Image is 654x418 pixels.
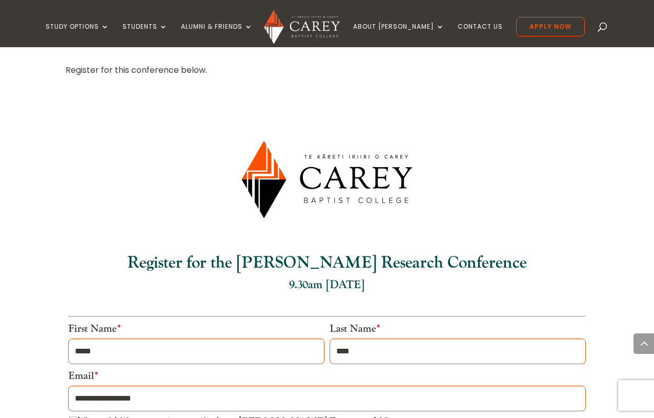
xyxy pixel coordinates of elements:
a: About [PERSON_NAME] [353,23,444,47]
label: Email [68,369,98,383]
b: Register for the [PERSON_NAME] Research Conference [127,252,527,273]
a: Study Options [46,23,109,47]
p: Register for this conference below. [66,63,368,77]
a: Students [122,23,168,47]
a: Contact Us [458,23,503,47]
a: Apply Now [516,17,585,36]
img: Carey-Baptist-College-Logo_Landscape_transparent.png [224,124,430,235]
font: 9.30am [DATE] [289,277,364,292]
a: Alumni & Friends [181,23,253,47]
label: Last Name [330,322,380,335]
label: First Name [68,322,121,335]
img: Carey Baptist College [264,10,339,44]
